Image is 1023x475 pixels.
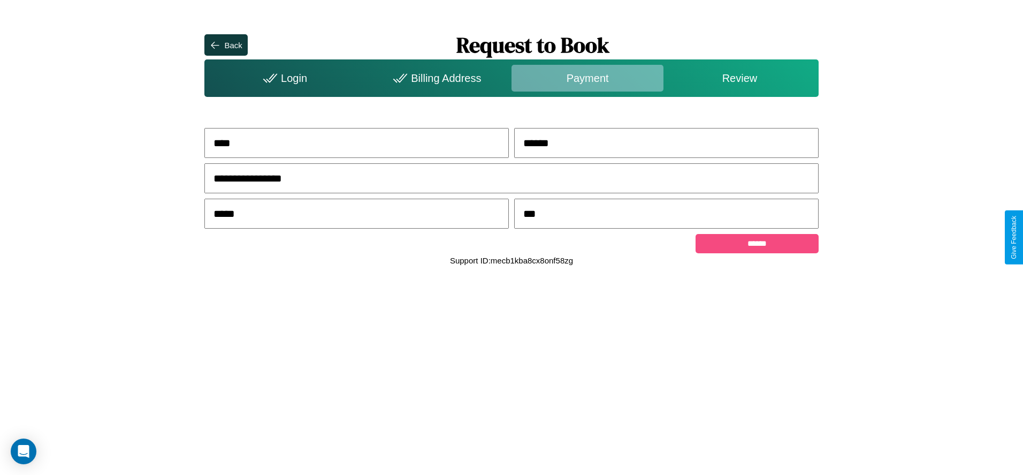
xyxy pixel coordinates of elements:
button: Back [204,34,247,56]
h1: Request to Book [248,31,819,59]
div: Back [224,41,242,50]
div: Review [663,65,815,92]
div: Billing Address [360,65,511,92]
div: Open Intercom Messenger [11,439,36,464]
div: Payment [511,65,663,92]
div: Give Feedback [1010,216,1018,259]
div: Login [207,65,359,92]
p: Support ID: mecb1kba8cx8onf58zg [450,253,573,268]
